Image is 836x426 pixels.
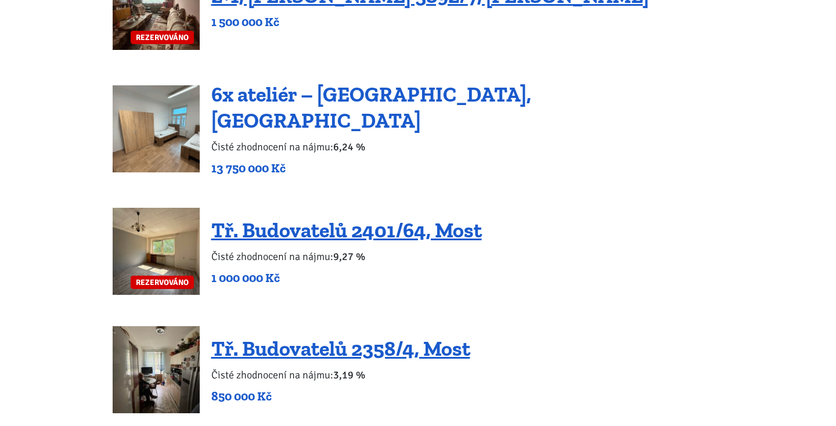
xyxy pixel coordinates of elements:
p: Čisté zhodnocení na nájmu: [211,367,470,383]
a: Tř. Budovatelů 2401/64, Most [211,218,482,243]
span: REZERVOVÁNO [131,31,194,44]
p: 850 000 Kč [211,388,470,405]
a: 6x ateliér – [GEOGRAPHIC_DATA], [GEOGRAPHIC_DATA] [211,82,531,133]
p: Čisté zhodnocení na nájmu: [211,248,482,265]
a: Tř. Budovatelů 2358/4, Most [211,336,470,361]
span: REZERVOVÁNO [131,276,194,289]
p: Čisté zhodnocení na nájmu: [211,139,724,155]
b: 3,19 % [333,369,365,381]
b: 9,27 % [333,250,365,263]
p: 1 000 000 Kč [211,270,482,286]
a: REZERVOVÁNO [113,208,200,295]
p: 1 500 000 Kč [211,14,649,30]
b: 6,24 % [333,140,365,153]
p: 13 750 000 Kč [211,160,724,176]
